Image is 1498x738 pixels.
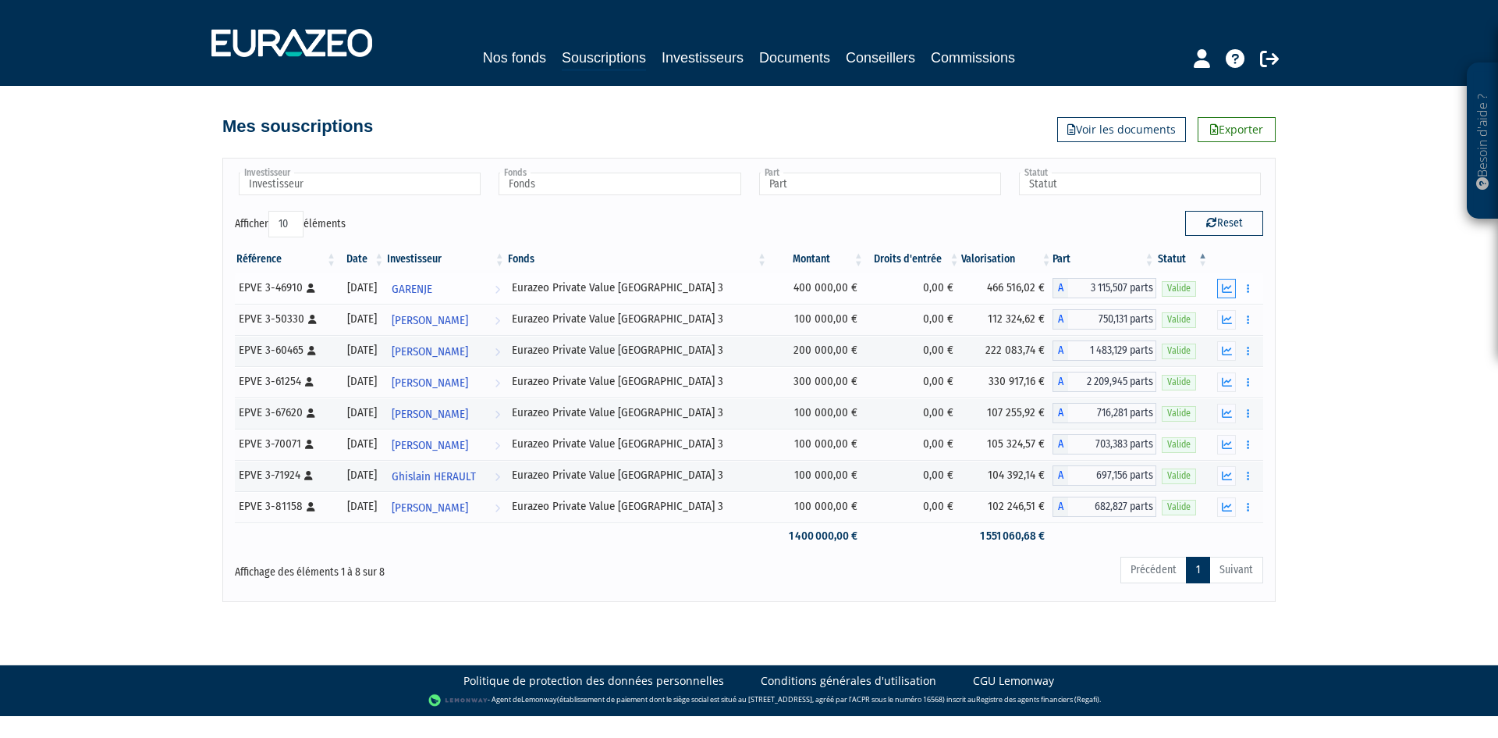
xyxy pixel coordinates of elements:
[1068,497,1155,517] span: 682,827 parts
[769,491,865,522] td: 100 000,00 €
[235,555,650,580] div: Affichage des éléments 1 à 8 sur 8
[495,494,500,522] i: Voir l'investisseur
[1053,246,1155,273] th: Part: activer pour trier la colonne par ordre croissant
[392,494,468,522] span: [PERSON_NAME]
[343,436,380,452] div: [DATE]
[1156,246,1209,273] th: Statut : activer pour trier la colonne par ordre d&eacute;croissant
[343,498,380,515] div: [DATE]
[16,693,1482,708] div: - Agent de (établissement de paiement dont le siège social est situé au [STREET_ADDRESS], agréé p...
[338,246,385,273] th: Date: activer pour trier la colonne par ordre croissant
[1162,344,1196,358] span: Valide
[495,400,500,429] i: Voir l'investisseur
[1068,465,1155,486] span: 697,156 parts
[1162,281,1196,296] span: Valide
[307,346,316,355] i: [Français] Personne physique
[305,440,314,449] i: [Français] Personne physique
[305,377,314,387] i: [Français] Personne physique
[1162,469,1196,483] span: Valide
[385,246,506,273] th: Investisseur: activer pour trier la colonne par ordre croissant
[343,280,380,296] div: [DATE]
[495,431,500,460] i: Voir l'investisseur
[235,211,346,237] label: Afficher éléments
[769,335,865,366] td: 200 000,00 €
[1053,340,1155,361] div: A - Eurazeo Private Value Europe 3
[268,211,304,237] select: Afficheréléments
[1053,434,1155,455] div: A - Eurazeo Private Value Europe 3
[1068,403,1155,423] span: 716,281 parts
[239,436,332,452] div: EPVE 3-70071
[1185,211,1263,236] button: Reset
[343,373,380,390] div: [DATE]
[512,342,763,358] div: Eurazeo Private Value [GEOGRAPHIC_DATA] 3
[1162,500,1196,515] span: Valide
[769,246,865,273] th: Montant: activer pour trier la colonne par ordre croissant
[307,408,315,418] i: [Français] Personne physique
[1068,372,1155,392] span: 2 209,945 parts
[239,342,332,358] div: EPVE 3-60465
[562,47,646,71] a: Souscriptions
[506,246,769,273] th: Fonds: activer pour trier la colonne par ordre croissant
[961,429,1053,460] td: 105 324,57 €
[343,467,380,483] div: [DATE]
[961,522,1053,550] td: 1 551 060,68 €
[1053,465,1155,486] div: A - Eurazeo Private Value Europe 3
[865,366,961,398] td: 0,00 €
[385,460,506,491] a: Ghislain HERAULT
[1474,71,1492,212] p: Besoin d'aide ?
[343,342,380,358] div: [DATE]
[961,273,1053,304] td: 466 516,02 €
[463,673,724,689] a: Politique de protection des données personnelles
[846,47,915,69] a: Conseillers
[865,491,961,522] td: 0,00 €
[865,246,961,273] th: Droits d'entrée: activer pour trier la colonne par ordre croissant
[1053,434,1068,455] span: A
[304,471,313,480] i: [Français] Personne physique
[521,694,557,704] a: Lemonway
[1053,340,1068,361] span: A
[495,337,500,366] i: Voir l'investisseur
[1162,437,1196,452] span: Valide
[769,398,865,429] td: 100 000,00 €
[512,405,763,421] div: Eurazeo Private Value [GEOGRAPHIC_DATA] 3
[385,366,506,398] a: [PERSON_NAME]
[1053,403,1068,423] span: A
[769,429,865,460] td: 100 000,00 €
[392,462,476,491] span: Ghislain HERAULT
[1162,375,1196,390] span: Valide
[1068,309,1155,330] span: 750,131 parts
[1053,465,1068,486] span: A
[976,694,1099,704] a: Registre des agents financiers (Regafi)
[769,460,865,491] td: 100 000,00 €
[1186,557,1210,583] a: 1
[1053,309,1155,330] div: A - Eurazeo Private Value Europe 3
[961,460,1053,491] td: 104 392,14 €
[385,429,506,460] a: [PERSON_NAME]
[761,673,936,689] a: Conditions générales d'utilisation
[385,398,506,429] a: [PERSON_NAME]
[1162,312,1196,327] span: Valide
[385,304,506,335] a: [PERSON_NAME]
[483,47,546,69] a: Nos fonds
[865,398,961,429] td: 0,00 €
[428,693,488,708] img: logo-lemonway.png
[495,369,500,398] i: Voir l'investisseur
[512,498,763,515] div: Eurazeo Private Value [GEOGRAPHIC_DATA] 3
[239,467,332,483] div: EPVE 3-71924
[385,335,506,366] a: [PERSON_NAME]
[759,47,830,69] a: Documents
[961,246,1053,273] th: Valorisation: activer pour trier la colonne par ordre croissant
[1162,406,1196,421] span: Valide
[1068,278,1155,298] span: 3 115,507 parts
[865,429,961,460] td: 0,00 €
[1053,372,1068,392] span: A
[1053,309,1068,330] span: A
[392,275,432,304] span: GARENJE
[343,405,380,421] div: [DATE]
[961,491,1053,522] td: 102 246,51 €
[512,311,763,327] div: Eurazeo Private Value [GEOGRAPHIC_DATA] 3
[1053,403,1155,423] div: A - Eurazeo Private Value Europe 3
[865,460,961,491] td: 0,00 €
[769,522,865,550] td: 1 400 000,00 €
[392,369,468,398] span: [PERSON_NAME]
[769,273,865,304] td: 400 000,00 €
